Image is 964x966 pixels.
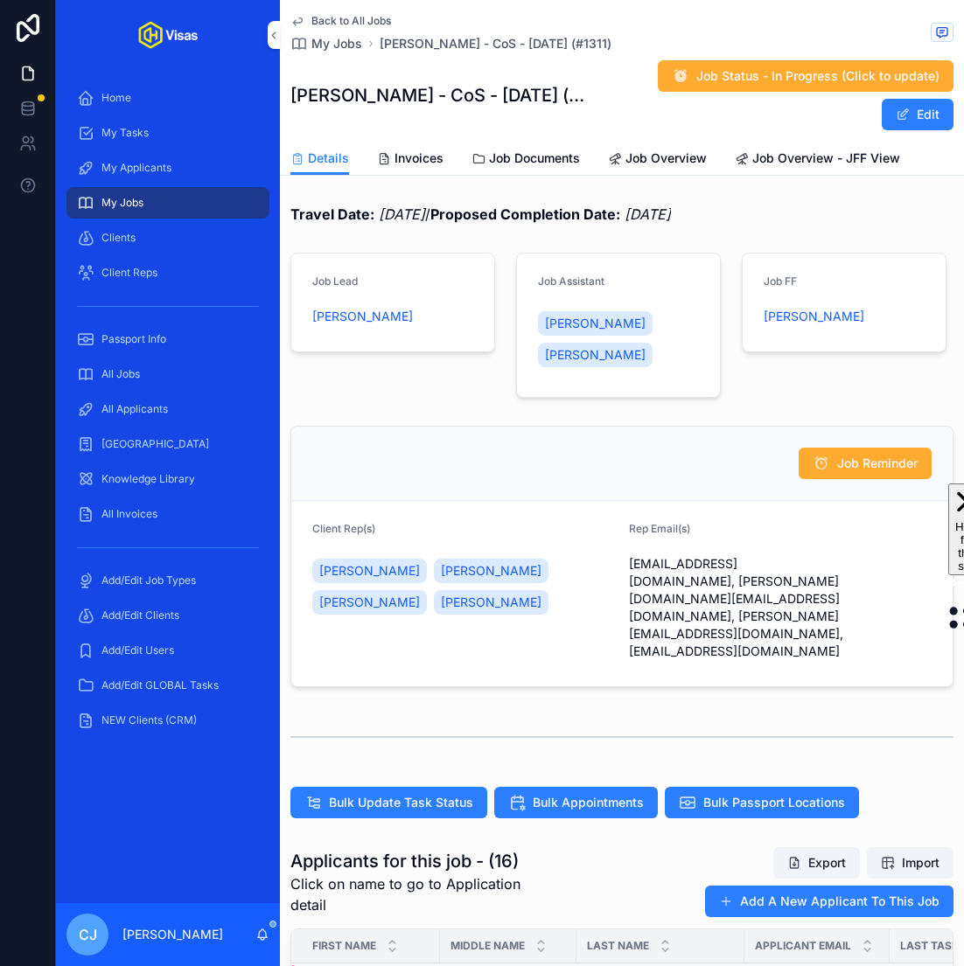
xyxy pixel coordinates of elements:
a: My Jobs [290,35,362,52]
span: Job Documents [489,149,580,167]
span: Invoices [395,149,444,167]
span: [PERSON_NAME] [441,562,541,580]
span: Clients [101,231,136,245]
span: Back to All Jobs [311,14,391,28]
span: [GEOGRAPHIC_DATA] [101,437,209,451]
span: Job FF [764,275,797,288]
p: [PERSON_NAME] [122,926,223,943]
span: Bulk Appointments [533,794,644,811]
strong: Proposed Completion Date: [430,205,620,223]
a: [PERSON_NAME] [312,308,413,325]
a: NEW Clients (CRM) [66,705,269,736]
a: Add/Edit Clients [66,600,269,631]
span: Middle Name [451,939,525,953]
button: Import [867,847,954,879]
em: [DATE] [625,205,671,223]
span: / [290,204,671,225]
a: Job Overview [608,142,707,177]
span: [EMAIL_ADDRESS][DOMAIN_NAME], [PERSON_NAME][DOMAIN_NAME][EMAIL_ADDRESS][DOMAIN_NAME], [PERSON_NAM... [629,555,932,660]
a: Job Documents [472,142,580,177]
span: Rep Email(s) [629,522,690,535]
span: First Name [312,939,376,953]
a: [PERSON_NAME] [434,590,548,615]
a: My Applicants [66,152,269,184]
em: [DATE] [379,205,425,223]
span: My Tasks [101,126,149,140]
span: [PERSON_NAME] [545,315,646,332]
h1: [PERSON_NAME] - CoS - [DATE] (#1311) [290,83,594,108]
a: My Tasks [66,117,269,149]
span: Job Overview [625,149,707,167]
span: Home [101,91,131,105]
a: All Jobs [66,358,269,390]
a: All Applicants [66,393,269,425]
a: Invoices [377,142,444,177]
a: [PERSON_NAME] [764,308,864,325]
span: Bulk Update Task Status [329,794,473,811]
span: Applicant Email [755,939,851,953]
button: Bulk Passport Locations [665,787,859,818]
button: Bulk Update Task Status [290,787,487,818]
span: CJ [79,924,97,945]
a: My Jobs [66,187,269,219]
span: Client Rep(s) [312,522,375,535]
a: Passport Info [66,323,269,355]
a: Details [290,142,349,176]
button: Job Status - In Progress (Click to update) [658,60,954,92]
span: My Jobs [101,196,143,210]
a: Back to All Jobs [290,14,391,28]
strong: Travel Date: [290,205,374,223]
span: Job Reminder [837,455,918,472]
span: [PERSON_NAME] [319,562,420,580]
span: All Invoices [101,507,157,521]
span: My Applicants [101,161,171,175]
button: Job Reminder [799,448,932,479]
span: [PERSON_NAME] [545,346,646,364]
a: Add/Edit Users [66,635,269,666]
a: [PERSON_NAME] [312,559,427,583]
span: [PERSON_NAME] [441,594,541,611]
span: My Jobs [311,35,362,52]
a: Home [66,82,269,114]
a: Job Overview - JFF View [735,142,900,177]
span: Last Name [587,939,649,953]
span: Job Overview - JFF View [752,149,900,167]
a: [GEOGRAPHIC_DATA] [66,428,269,460]
a: [PERSON_NAME] [538,343,653,367]
span: Job Assistant [538,275,604,288]
a: [PERSON_NAME] - CoS - [DATE] (#1311) [380,35,611,52]
span: Job Status - In Progress (Click to update) [696,67,940,85]
span: Knowledge Library [101,472,195,486]
span: Add/Edit GLOBAL Tasks [101,678,219,692]
div: scrollable content [56,70,280,759]
span: Click on name to go to Application detail [290,873,539,915]
img: App logo [138,21,198,49]
span: [PERSON_NAME] [319,594,420,611]
span: Details [308,149,349,167]
span: All Applicants [101,402,168,416]
a: Client Reps [66,257,269,288]
a: Add/Edit GLOBAL Tasks [66,670,269,701]
a: Add/Edit Job Types [66,565,269,596]
a: Clients [66,222,269,254]
span: All Jobs [101,367,140,381]
span: Add/Edit Users [101,643,174,657]
button: Edit [882,99,954,130]
span: Add/Edit Job Types [101,573,196,587]
a: [PERSON_NAME] [312,590,427,615]
span: NEW Clients (CRM) [101,713,197,727]
a: All Invoices [66,498,269,530]
button: Bulk Appointments [494,787,658,818]
span: Import [902,854,940,872]
span: Passport Info [101,332,166,346]
a: [PERSON_NAME] [434,559,548,583]
span: Bulk Passport Locations [703,794,845,811]
a: Knowledge Library [66,463,269,495]
button: Add A New Applicant To This Job [705,886,954,917]
span: Add/Edit Clients [101,608,179,622]
button: Export [773,847,860,879]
